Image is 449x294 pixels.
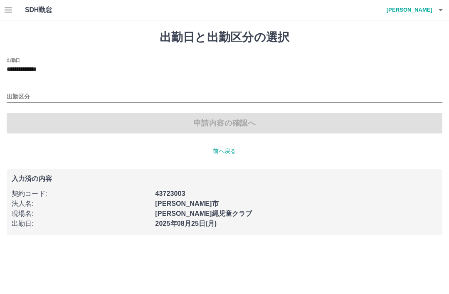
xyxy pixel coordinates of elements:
[7,57,20,63] label: 出勤日
[7,147,442,156] p: 前へ戻る
[12,175,437,182] p: 入力済の内容
[12,209,150,219] p: 現場名 :
[12,189,150,199] p: 契約コード :
[155,210,252,217] b: [PERSON_NAME]繩児童クラブ
[7,30,442,44] h1: 出勤日と出勤区分の選択
[155,220,217,227] b: 2025年08月25日(月)
[155,200,218,207] b: [PERSON_NAME]市
[12,219,150,229] p: 出勤日 :
[12,199,150,209] p: 法人名 :
[155,190,185,197] b: 43723003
